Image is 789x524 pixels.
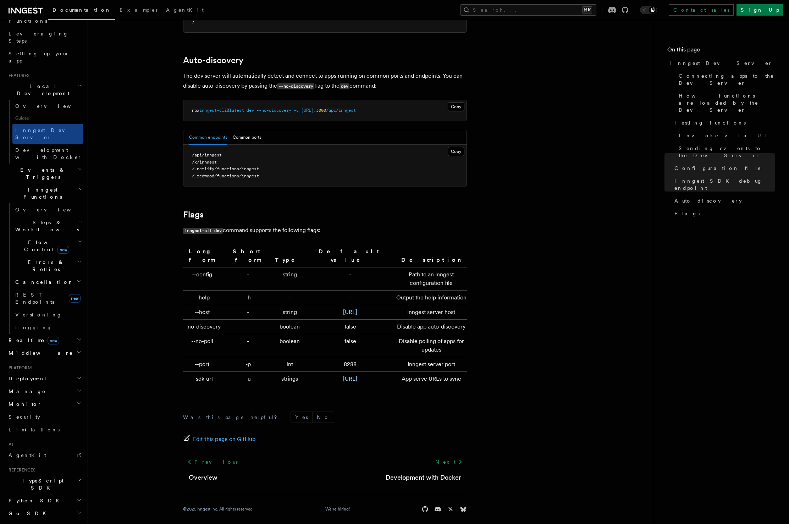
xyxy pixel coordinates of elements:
[12,124,83,144] a: Inngest Dev Server
[183,55,243,65] a: Auto-discovery
[674,119,746,126] span: Testing functions
[272,372,308,386] td: strings
[15,127,76,140] span: Inngest Dev Server
[582,6,592,13] kbd: ⌘K
[247,108,254,113] span: dev
[224,334,272,357] td: -
[393,334,467,357] td: Disable polling of apps for updates
[183,357,224,372] td: --port
[6,507,83,520] button: Go SDK
[12,278,74,286] span: Cancellation
[183,456,242,468] a: Previous
[12,100,83,112] a: Overview
[6,73,29,78] span: Features
[9,51,70,64] span: Setting up your app
[6,186,77,200] span: Inngest Functions
[386,473,461,482] a: Development with Docker
[183,228,223,234] code: inngest-cli dev
[192,160,217,165] span: /x/inngest
[192,108,199,113] span: npx
[9,427,60,432] span: Limitations
[308,291,393,305] td: -
[189,473,217,482] a: Overview
[9,31,68,44] span: Leveraging Steps
[53,7,111,13] span: Documentation
[15,207,88,213] span: Overview
[343,309,357,315] a: [URL]
[193,434,256,444] span: Edit this page on GitHub
[192,153,222,158] span: /api/inngest
[120,7,158,13] span: Examples
[275,257,305,263] strong: Type
[183,320,224,334] td: --no-discovery
[12,288,83,308] a: REST Endpointsnew
[224,320,272,334] td: -
[736,4,783,16] a: Sign Up
[308,320,393,334] td: false
[192,173,259,178] span: /.redwood/functions/inngest
[6,449,83,462] a: AgentKit
[676,70,775,89] a: Connecting apps to the Dev Server
[6,337,59,344] span: Realtime
[12,219,79,233] span: Steps & Workflows
[674,165,761,172] span: Configuration file
[294,108,299,113] span: -u
[189,248,215,263] strong: Long form
[6,83,77,97] span: Local Development
[313,412,334,423] button: No
[343,375,357,382] a: [URL]
[679,72,775,87] span: Connecting apps to the Dev Server
[15,312,62,318] span: Versioning
[640,6,657,14] button: Toggle dark mode
[166,7,204,13] span: AgentKit
[6,494,83,507] button: Python SDK
[6,164,83,183] button: Events & Triggers
[183,506,254,512] div: © 2025 Inngest Inc. All rights reserved.
[12,236,83,256] button: Flow Controlnew
[15,292,54,305] span: REST Endpoints
[448,102,464,111] button: Copy
[676,129,775,142] a: Invoke via UI
[183,305,224,320] td: --host
[672,207,775,220] a: Flags
[272,334,308,357] td: boolean
[672,116,775,129] a: Testing functions
[667,57,775,70] a: Inngest Dev Server
[272,267,308,291] td: string
[183,267,224,291] td: --config
[12,112,83,124] span: Guides
[6,334,83,347] button: Realtimenew
[48,2,115,20] a: Documentation
[12,203,83,216] a: Overview
[669,4,734,16] a: Contact sales
[431,456,467,468] a: Next
[6,183,83,203] button: Inngest Functions
[676,142,775,162] a: Sending events to the Dev Server
[6,349,73,357] span: Middleware
[667,45,775,57] h4: On this page
[183,71,467,91] p: The dev server will automatically detect and connect to apps running on common ports and endpoint...
[183,334,224,357] td: --no-poll
[393,357,467,372] td: Inngest server port
[393,372,467,386] td: App serve URLs to sync
[12,239,78,253] span: Flow Control
[308,267,393,291] td: -
[183,414,282,421] p: Was this page helpful?
[189,130,227,145] button: Common endpoints
[233,248,263,263] strong: Short form
[272,357,308,372] td: int
[183,225,467,236] p: command supports the following flags:
[672,194,775,207] a: Auto-discovery
[12,308,83,321] a: Versioning
[183,291,224,305] td: --help
[291,412,312,423] button: Yes
[6,477,77,491] span: TypeScript SDK
[199,108,244,113] span: inngest-cli@latest
[192,19,194,24] span: }
[319,248,382,263] strong: Default value
[272,320,308,334] td: boolean
[224,305,272,320] td: -
[679,145,775,159] span: Sending events to the Dev Server
[233,130,261,145] button: Common ports
[57,246,69,254] span: new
